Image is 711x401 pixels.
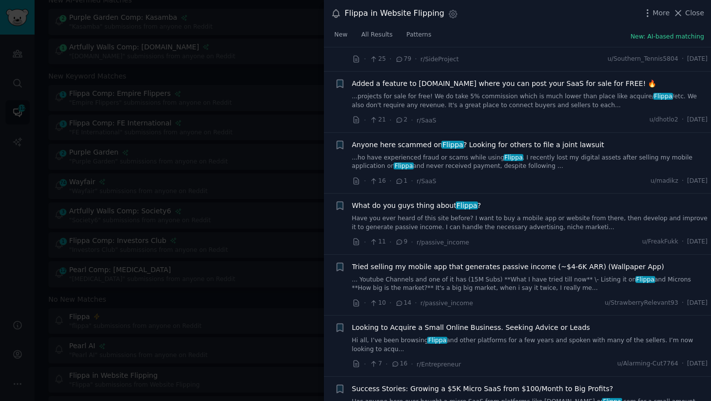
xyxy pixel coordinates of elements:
[369,116,386,124] span: 21
[427,337,447,344] span: Flippa
[687,55,708,64] span: [DATE]
[653,8,670,18] span: More
[687,238,708,246] span: [DATE]
[390,176,392,186] span: ·
[417,239,469,246] span: r/passive_income
[369,238,386,246] span: 11
[369,55,386,64] span: 25
[456,201,478,209] span: Flippa
[651,177,678,186] span: u/madikz
[403,27,434,47] a: Patterns
[364,176,366,186] span: ·
[352,276,708,293] a: ... Youtube Channels and one of it has (15M Subs) **What I have tried till now** \- Listing it on...
[395,177,407,186] span: 1
[364,237,366,247] span: ·
[411,237,413,247] span: ·
[673,8,704,18] button: Close
[682,299,684,308] span: ·
[631,33,704,41] button: New: AI-based matching
[417,178,436,185] span: r/SaaS
[345,7,444,20] div: Flippa in Website Flipping
[364,359,366,369] span: ·
[352,384,613,394] a: Success Stories: Growing a $5K Micro SaaS from $100/Month to Big Profits?
[352,140,604,150] span: Anyone here scammed on ? Looking for others to file a joint lawsuit
[364,115,366,125] span: ·
[395,299,411,308] span: 14
[352,262,664,272] a: Tried selling my mobile app that generates passive income (~$4-6K ARR) (Wallpaper App)
[331,27,351,47] a: New
[334,31,348,40] span: New
[605,299,678,308] span: u/StrawberryRelevant93
[369,360,382,368] span: 7
[369,299,386,308] span: 10
[394,162,413,169] span: Flippa
[352,200,481,211] span: What do you guys thing about ?
[395,116,407,124] span: 2
[411,176,413,186] span: ·
[682,177,684,186] span: ·
[390,237,392,247] span: ·
[364,54,366,64] span: ·
[364,298,366,308] span: ·
[352,140,604,150] a: Anyone here scammed onFlippa? Looking for others to file a joint lawsuit
[390,115,392,125] span: ·
[358,27,396,47] a: All Results
[682,116,684,124] span: ·
[352,322,590,333] a: Looking to Acquire a Small Online Business. Seeking Advice or Leads
[635,276,655,283] span: Flippa
[369,177,386,186] span: 16
[687,116,708,124] span: [DATE]
[642,8,670,18] button: More
[411,359,413,369] span: ·
[395,55,411,64] span: 79
[352,154,708,171] a: ...ho have experienced fraud or scams while usingFlippa. I recently lost my digital assets after ...
[415,298,417,308] span: ·
[687,299,708,308] span: [DATE]
[361,31,393,40] span: All Results
[352,214,708,232] a: Have you ever heard of this site before? I want to buy a mobile app or website from there, then d...
[682,360,684,368] span: ·
[395,238,407,246] span: 9
[391,360,407,368] span: 16
[682,55,684,64] span: ·
[352,92,708,110] a: ...projects for sale for free! We do take 5% commission which is much lower than place like acqui...
[649,116,678,124] span: u/dhotlo2
[390,298,392,308] span: ·
[411,115,413,125] span: ·
[685,8,704,18] span: Close
[504,154,523,161] span: Flippa
[642,238,678,246] span: u/FreakFukk
[352,79,657,89] a: Added a feature to [DOMAIN_NAME] where you can post your SaaS for sale for FREE! 🔥
[390,54,392,64] span: ·
[682,238,684,246] span: ·
[441,141,464,149] span: Flippa
[653,93,673,100] span: Flippa
[687,360,708,368] span: [DATE]
[687,177,708,186] span: [DATE]
[421,56,459,63] span: r/SideProject
[352,200,481,211] a: What do you guys thing aboutFlippa?
[607,55,678,64] span: u/Southern_Tennis5804
[417,117,436,124] span: r/SaaS
[352,336,708,354] a: Hi all, I’ve been browsingFlippaand other platforms for a few years and spoken with many of the s...
[406,31,431,40] span: Patterns
[386,359,388,369] span: ·
[421,300,473,307] span: r/passive_income
[617,360,678,368] span: u/Alarming-Cut7764
[415,54,417,64] span: ·
[417,361,461,368] span: r/Entrepreneur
